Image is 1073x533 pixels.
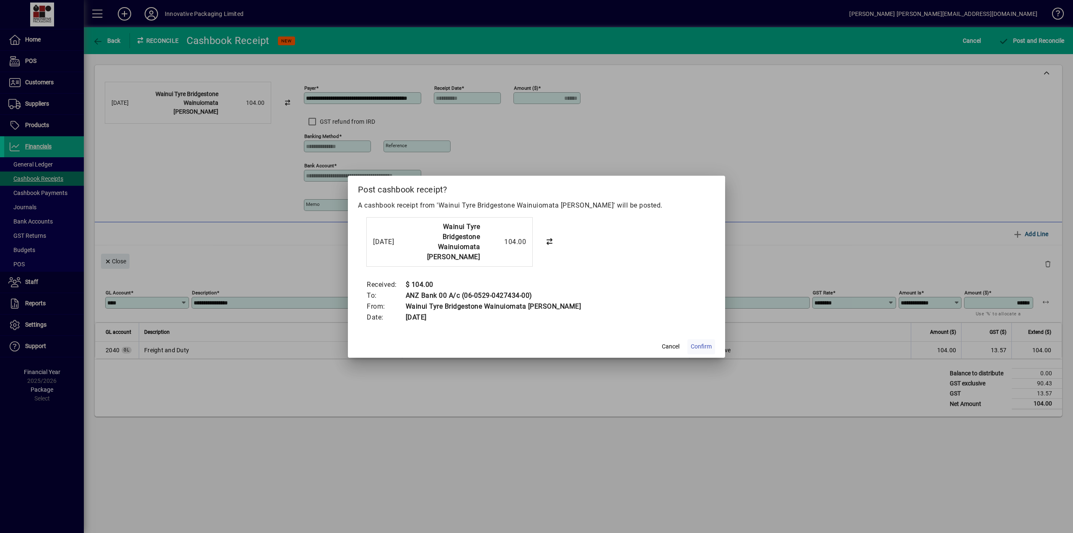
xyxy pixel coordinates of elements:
td: From: [366,301,405,312]
span: Cancel [662,342,679,351]
h2: Post cashbook receipt? [348,176,725,200]
button: Confirm [687,339,715,354]
td: Wainui Tyre Bridgestone Wainuiomata [PERSON_NAME] [405,301,581,312]
td: Received: [366,279,405,290]
td: $ 104.00 [405,279,581,290]
div: 104.00 [484,237,526,247]
strong: Wainui Tyre Bridgestone Wainuiomata [PERSON_NAME] [427,223,480,261]
button: Cancel [657,339,684,354]
p: A cashbook receipt from 'Wainui Tyre Bridgestone Wainuiomata [PERSON_NAME]' will be posted. [358,200,715,211]
td: Date: [366,312,405,323]
td: To: [366,290,405,301]
div: [DATE] [373,237,407,247]
td: [DATE] [405,312,581,323]
span: Confirm [691,342,712,351]
td: ANZ Bank 00 A/c (06-0529-0427434-00) [405,290,581,301]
